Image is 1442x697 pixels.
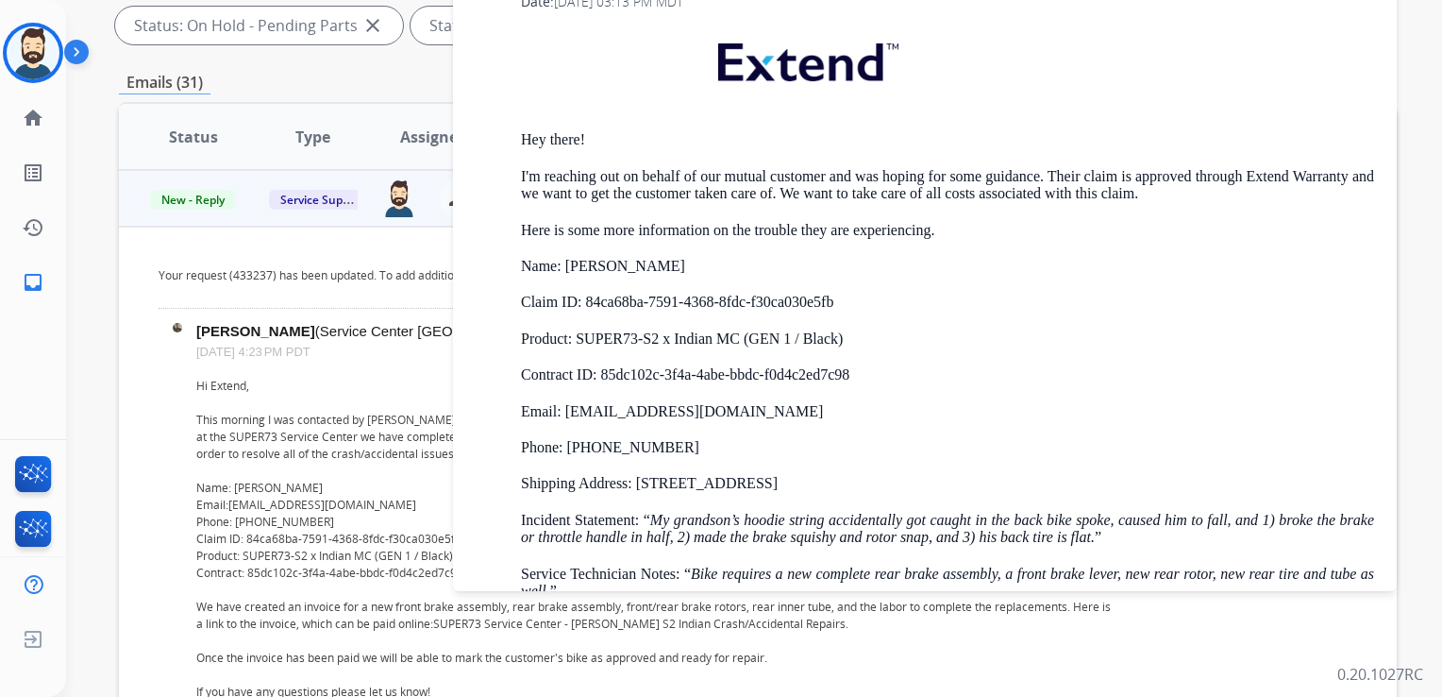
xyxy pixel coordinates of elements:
mat-icon: person_remove [447,187,470,210]
div: Status: On Hold - Servicers [411,7,663,44]
p: Product: SUPER73-S2 x Indian MC (GEN 1 / Black) [521,331,1374,348]
p: Service Technician Notes: “ .” [521,566,1374,601]
span: New - Reply [150,190,236,210]
p: Hey there! [521,131,1374,148]
p: Incident Statement: “ ” [521,512,1374,547]
mat-icon: history [22,216,44,239]
img: avatar [7,26,59,79]
p: Here is some more information on the trouble they are experiencing. [521,222,1374,239]
p: Email: [EMAIL_ADDRESS][DOMAIN_NAME] [521,403,1374,420]
p: Emails (31) [119,71,210,94]
a: [EMAIL_ADDRESS][DOMAIN_NAME] [228,497,416,513]
span: Assignee [400,126,466,148]
strong: [PERSON_NAME] [196,323,315,339]
mat-icon: home [22,107,44,129]
div: Status: On Hold - Pending Parts [115,7,403,44]
p: [DATE] 4:23 PM PDT [196,340,1117,364]
p: I'm reaching out on behalf of our mutual customer and was hoping for some guidance. Their claim i... [521,168,1374,203]
p: Contract ID: 85dc102c-3f4a-4abe-bbdc-f0d4c2ed7c98 [521,366,1374,383]
p: Claim ID: 84ca68ba-7591-4368-8fdc-f30ca030e5fb [521,294,1374,311]
p: Your request (433237) has been updated. To add additional comments, reply to this email. [159,267,1117,284]
a: SUPER73 Service Center - [PERSON_NAME] S2 Indian Crash/Accidental Repairs [433,616,846,632]
span: Type [295,126,330,148]
span: Service Support [269,190,377,210]
p: Phone: [PHONE_NUMBER] [521,439,1374,456]
mat-icon: list_alt [22,161,44,184]
span: Status [169,126,218,148]
mat-icon: inbox [22,271,44,294]
img: extend.png [695,21,917,95]
em: My grandson’s hoodie string accidentally got caught in the back bike spoke, caused him to fall, a... [521,512,1374,545]
p: Shipping Address: [STREET_ADDRESS] [521,475,1374,492]
em: Bike requires a new complete rear brake assembly, a front brake lever, new rear rotor, new rear t... [521,566,1374,599]
p: Name: [PERSON_NAME] [521,258,1374,275]
img: agent-avatar [381,179,417,217]
p: (Service Center [GEOGRAPHIC_DATA]) [196,323,1117,340]
mat-icon: close [361,14,384,37]
p: 0.20.1027RC [1337,663,1423,686]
